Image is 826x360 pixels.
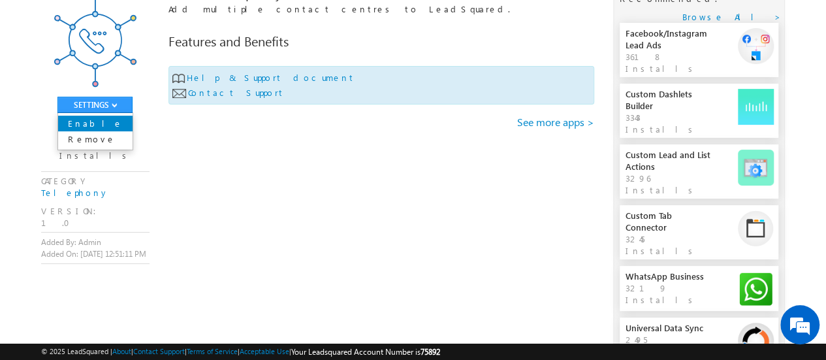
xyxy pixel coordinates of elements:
a: Remove [58,131,133,147]
div: Features and Benefits [168,35,594,46]
a: About [112,347,131,355]
div: 3343 Installs [626,112,710,135]
span: © 2025 LeadSquared | | | | | [41,346,440,358]
a: Contact Support [133,347,185,355]
div: 3219 Installs [626,282,710,306]
label: Added On: [DATE] 12:51:11 PM [41,248,149,260]
button: SETTINGS [57,97,133,113]
div: 2495 Installs [626,334,710,357]
a: Help & Support document [187,72,355,83]
a: Telephony [41,187,109,198]
div: 3618 Installs [626,51,710,74]
span: Your Leadsquared Account Number is [291,347,440,357]
div: Custom Dashlets Builder [626,88,710,112]
div: Custom Lead and List Actions [626,149,710,172]
a: See more apps > [517,116,594,128]
img: connector Image [738,210,773,246]
a: Terms of Service [187,347,238,355]
span: 75892 [421,347,440,357]
a: Contact Support [188,87,285,98]
p: Add multiple contact centres to LeadSquared. [168,3,594,15]
div: CATEGORY [41,175,149,187]
div: WhatsApp Business [626,270,710,282]
div: Custom Tab Connector [626,210,710,233]
div: Facebook/Instagram Lead Ads [626,27,710,51]
div: 3296 Installs [626,172,710,196]
img: connector Image [738,150,774,186]
div: Universal Data Sync [626,322,710,334]
img: connector Image [738,271,774,307]
img: connector Image [738,89,774,125]
label: Added By: Admin [41,237,149,248]
div: VERSION: [41,205,149,217]
div: 3245 Installs [626,233,710,257]
img: connector Image [738,323,774,359]
a: Browse All > [682,11,778,23]
a: Acceptable Use [240,347,289,355]
a: Enable [58,116,133,131]
div: 1.0 [41,217,149,229]
img: connector Image [738,28,774,64]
